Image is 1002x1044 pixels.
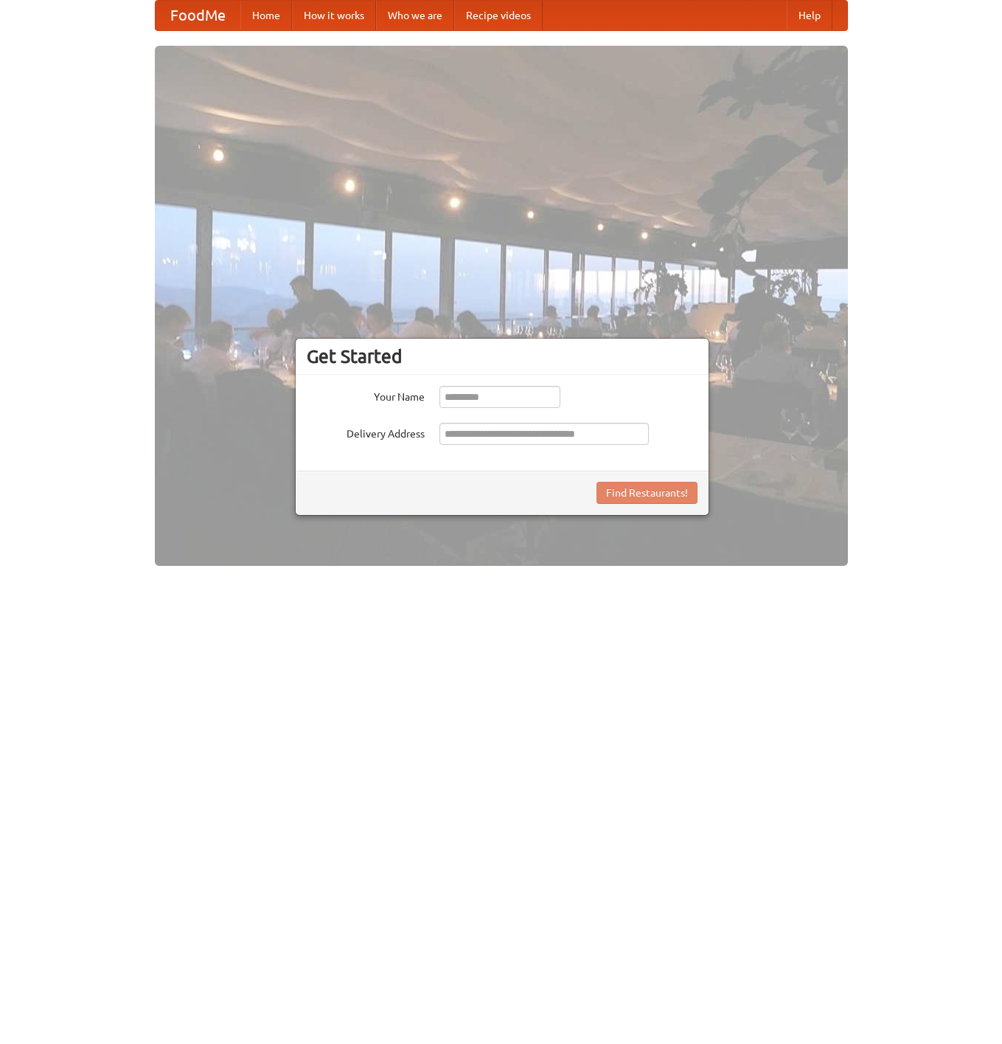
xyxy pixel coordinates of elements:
[787,1,832,30] a: Help
[596,482,697,504] button: Find Restaurants!
[307,345,697,367] h3: Get Started
[292,1,376,30] a: How it works
[156,1,240,30] a: FoodMe
[307,423,425,441] label: Delivery Address
[376,1,454,30] a: Who we are
[307,386,425,404] label: Your Name
[240,1,292,30] a: Home
[454,1,543,30] a: Recipe videos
